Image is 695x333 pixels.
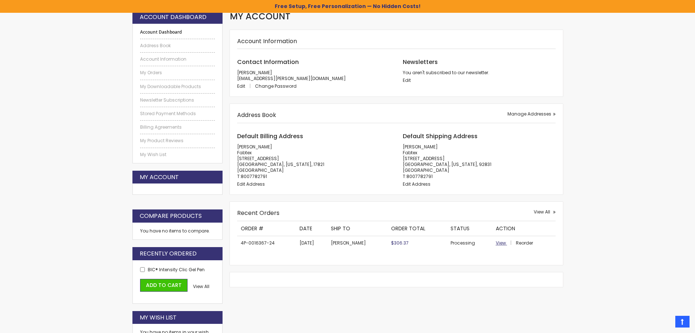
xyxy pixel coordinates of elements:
[132,223,223,240] div: You have no items to compare.
[403,70,556,76] p: You aren't subscribed to our newsletter.
[140,97,215,103] a: Newsletter Subscriptions
[237,58,299,66] span: Contact Information
[237,181,265,187] a: Edit Address
[148,266,205,273] a: BIC® Intensity Clic Gel Pen
[237,37,297,45] strong: Account Information
[140,212,202,220] strong: Compare Products
[237,83,245,89] span: Edit
[403,77,411,83] a: Edit
[534,209,556,215] a: View All
[237,132,303,140] span: Default Billing Address
[140,250,197,258] strong: Recently Ordered
[507,111,551,117] span: Manage Addresses
[140,29,215,35] strong: Account Dashboard
[140,43,215,49] a: Address Book
[140,124,215,130] a: Billing Agreements
[237,221,296,236] th: Order #
[447,236,492,250] td: Processing
[140,314,177,322] strong: My Wish List
[140,173,179,181] strong: My Account
[140,84,215,90] a: My Downloadable Products
[296,221,327,236] th: Date
[492,221,556,236] th: Action
[255,83,297,89] a: Change Password
[327,221,387,236] th: Ship To
[534,209,550,215] span: View All
[237,144,390,179] address: [PERSON_NAME] Fabtex [STREET_ADDRESS] [GEOGRAPHIC_DATA], [US_STATE], 17821 [GEOGRAPHIC_DATA] T:
[387,221,447,236] th: Order Total
[237,70,390,82] p: [PERSON_NAME] [EMAIL_ADDRESS][PERSON_NAME][DOMAIN_NAME]
[140,152,215,158] a: My Wish List
[237,236,296,250] td: 4P-0016367-24
[635,313,695,333] iframe: Google Customer Reviews
[507,111,556,117] a: Manage Addresses
[496,240,515,246] a: View
[230,10,290,22] span: My Account
[237,111,276,119] strong: Address Book
[391,240,409,246] span: $306.37
[140,138,215,144] a: My Product Reviews
[237,209,279,217] strong: Recent Orders
[516,240,533,246] a: Reorder
[140,111,215,117] a: Stored Payment Methods
[193,284,209,290] a: View All
[447,221,492,236] th: Status
[496,240,506,246] span: View
[327,236,387,250] td: [PERSON_NAME]
[403,181,430,187] a: Edit Address
[403,58,438,66] span: Newsletters
[406,173,433,179] a: 8007782791
[140,56,215,62] a: Account Information
[140,70,215,76] a: My Orders
[146,281,182,289] span: Add to Cart
[237,83,254,89] a: Edit
[140,13,206,21] strong: Account Dashboard
[403,132,478,140] span: Default Shipping Address
[403,144,556,179] address: [PERSON_NAME] Fabtex [STREET_ADDRESS] [GEOGRAPHIC_DATA], [US_STATE], 92831 [GEOGRAPHIC_DATA] T:
[140,279,188,292] button: Add to Cart
[241,173,267,179] a: 8007782791
[296,236,327,250] td: [DATE]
